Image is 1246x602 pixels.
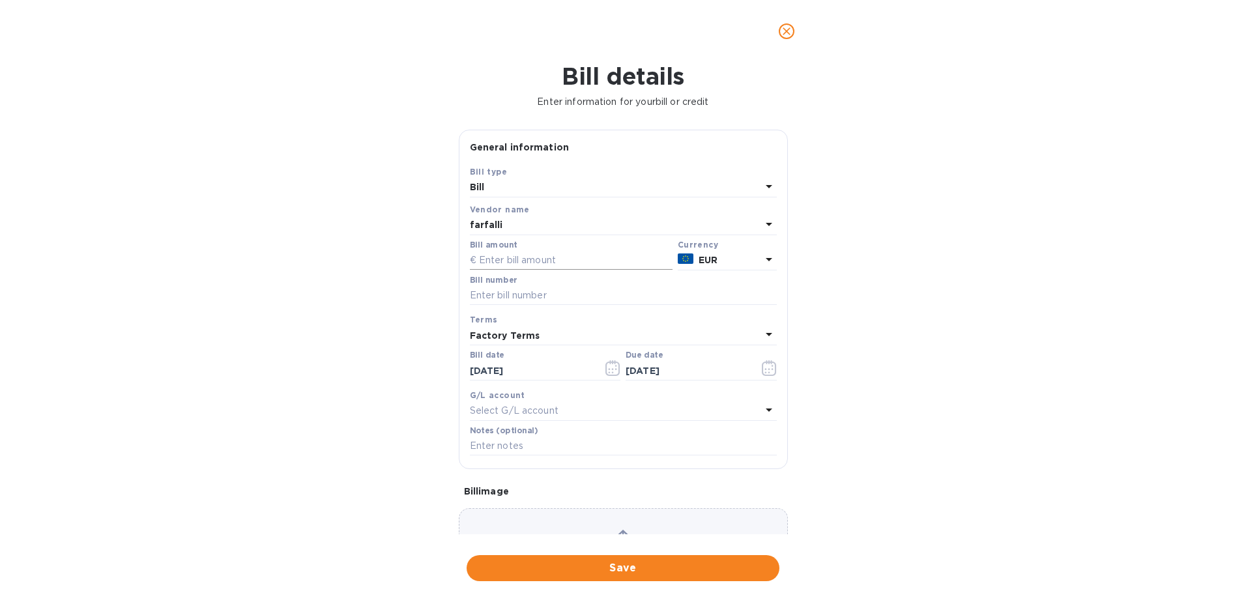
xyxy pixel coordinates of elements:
b: General information [470,142,570,152]
b: G/L account [470,390,525,400]
b: EUR [699,255,717,265]
label: Bill amount [470,241,517,249]
span: Save [477,560,769,576]
h1: Bill details [10,63,1236,90]
label: Bill number [470,276,517,284]
b: Factory Terms [470,330,540,341]
p: Bill image [464,485,783,498]
button: close [771,16,802,47]
b: Bill type [470,167,508,177]
input: Enter notes [470,437,777,456]
input: Due date [626,361,749,380]
b: Terms [470,315,498,324]
b: Bill [470,182,485,192]
p: Select G/L account [470,404,558,418]
label: Notes (optional) [470,427,538,435]
label: Bill date [470,352,504,360]
b: Currency [678,240,718,250]
input: Select date [470,361,593,380]
button: Save [467,555,779,581]
b: farfalli [470,220,503,230]
p: Enter information for your bill or credit [10,95,1236,109]
input: Enter bill number [470,286,777,306]
label: Due date [626,352,663,360]
input: € Enter bill amount [470,251,673,270]
b: Vendor name [470,205,530,214]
